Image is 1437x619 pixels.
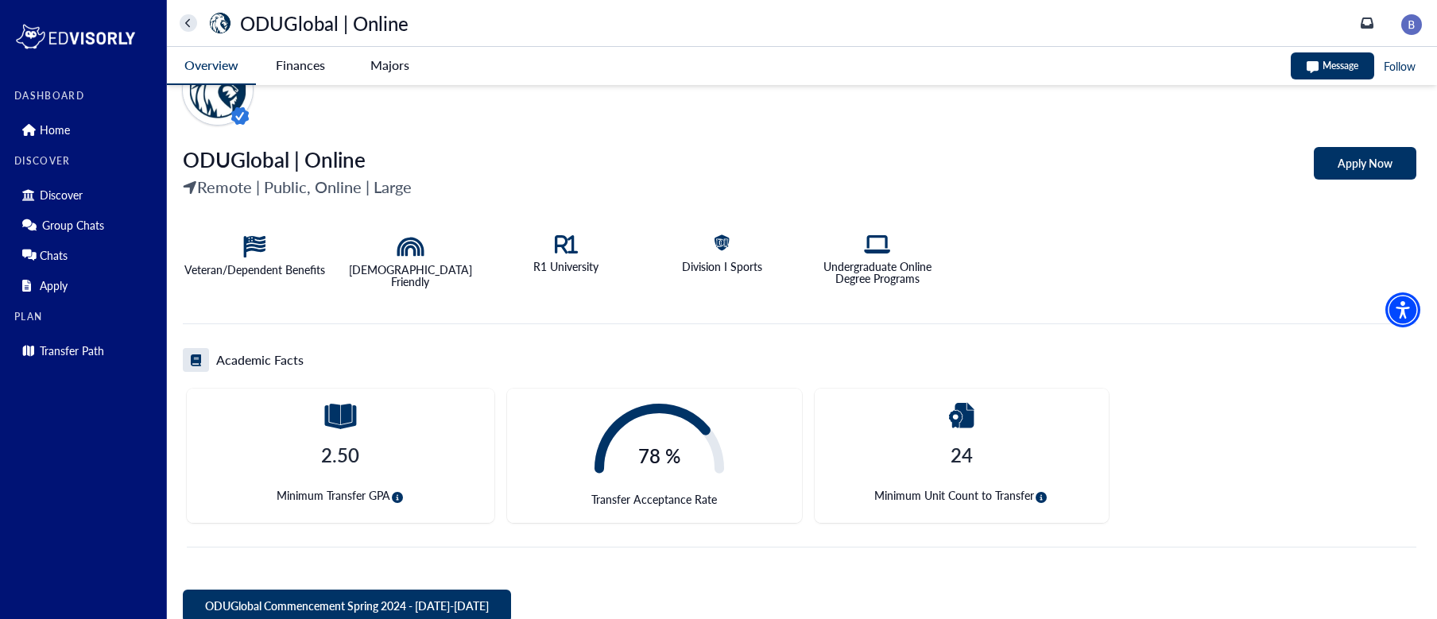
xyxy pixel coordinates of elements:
[595,443,724,470] span: 78 %
[240,14,409,32] p: ODUGlobal | Online
[207,10,233,36] img: universityName
[14,242,157,268] div: Chats
[40,249,68,262] p: Chats
[167,47,256,85] button: Overview
[1382,56,1417,76] button: Follow
[40,279,68,292] p: Apply
[390,487,405,507] button: circle-info
[1034,487,1048,507] button: circle-info
[14,273,157,298] div: Apply
[339,264,482,288] p: [DEMOGRAPHIC_DATA] Friendly
[14,212,157,238] div: Group Chats
[806,261,949,284] p: Undergraduate Online Degree Programs
[1361,17,1373,29] a: inbox
[345,47,434,83] button: Majors
[216,351,304,369] h5: Academic Facts
[40,188,83,202] p: Discover
[183,145,366,174] span: ODUGlobal | Online
[951,443,973,466] h4: 24
[1291,52,1374,79] button: Message
[682,261,762,273] p: Division I Sports
[14,91,157,102] label: DASHBOARD
[184,264,325,276] p: Veteran/Dependent Benefits
[182,54,254,126] img: universityName
[1385,292,1420,327] div: Accessibility Menu
[14,311,157,323] label: PLAN
[14,117,157,142] div: Home
[321,443,359,466] h4: 2.50
[14,21,137,52] img: logo
[14,156,157,167] label: DISCOVER
[874,487,1048,507] span: Minimum Unit Count to Transfer
[256,47,345,83] button: Finances
[1401,14,1422,35] img: image
[14,182,157,207] div: Discover
[40,123,70,137] p: Home
[1314,147,1416,180] button: Apply Now
[183,175,412,199] p: Remote | Public, Online | Large
[40,344,104,358] p: Transfer Path
[42,219,104,232] p: Group Chats
[533,261,598,273] p: R1 University
[180,14,197,32] button: home
[591,491,717,507] span: Transfer Acceptance Rate
[14,338,157,363] div: Transfer Path
[277,487,405,507] span: Minimum Transfer GPA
